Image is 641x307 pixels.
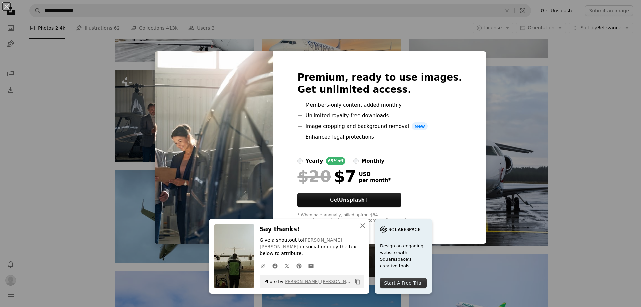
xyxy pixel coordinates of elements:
[380,278,427,288] div: Start A Free Trial
[297,193,401,207] a: GetUnsplash+
[326,157,346,165] div: 65% off
[155,51,273,244] img: premium_photo-1661963912480-09c9399db55e
[297,168,331,185] span: $20
[380,243,427,269] span: Design an engaging website with Squarespace’s creative tools.
[297,133,462,141] li: Enhanced legal protections
[339,197,369,203] strong: Unsplash+
[305,259,317,272] a: Share over email
[359,171,391,177] span: USD
[281,259,293,272] a: Share on Twitter
[261,276,352,287] span: Photo by on
[353,158,359,164] input: monthly
[297,101,462,109] li: Members-only content added monthly
[375,219,432,294] a: Design an engaging website with Squarespace’s creative tools.Start A Free Trial
[380,224,420,235] img: file-1705255347840-230a6ab5bca9image
[293,259,305,272] a: Share on Pinterest
[297,71,462,96] h2: Premium, ready to use images. Get unlimited access.
[352,276,363,287] button: Copy to clipboard
[359,177,391,183] span: per month *
[297,112,462,120] li: Unlimited royalty-free downloads
[297,168,356,185] div: $7
[269,259,281,272] a: Share on Facebook
[283,279,357,284] a: [PERSON_NAME] [PERSON_NAME]
[361,157,384,165] div: monthly
[412,122,428,130] span: New
[260,237,364,257] p: Give a shoutout to on social or copy the text below to attribute.
[297,158,303,164] input: yearly65%off
[305,157,323,165] div: yearly
[297,122,462,130] li: Image cropping and background removal
[260,224,364,234] h3: Say thanks!
[260,237,342,249] a: [PERSON_NAME] [PERSON_NAME]
[297,213,462,223] div: * When paid annually, billed upfront $84 Taxes where applicable. Renews automatically. Cancel any...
